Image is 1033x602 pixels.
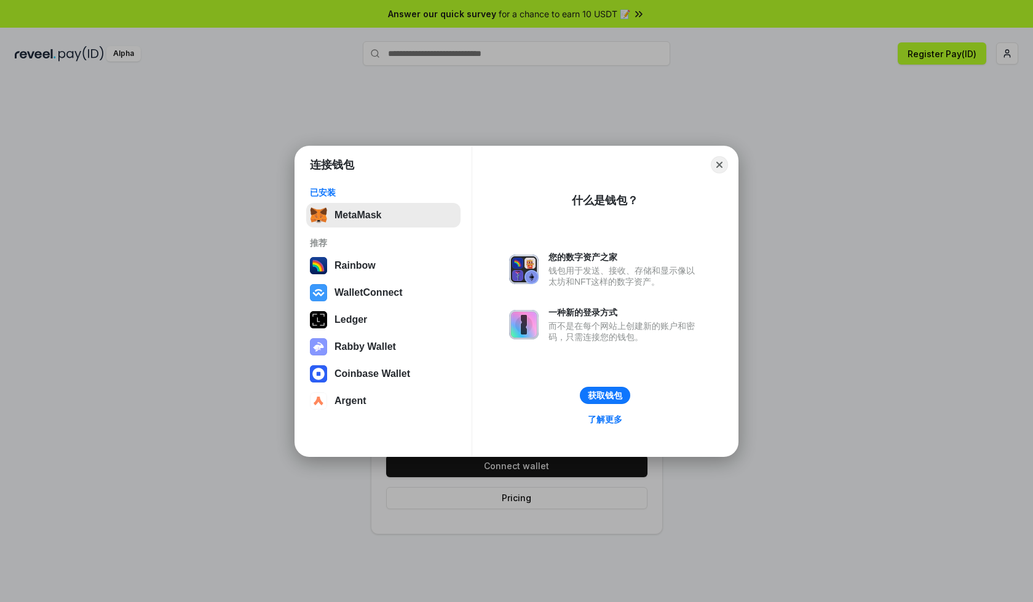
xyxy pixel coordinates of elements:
[509,255,539,284] img: svg+xml,%3Csvg%20xmlns%3D%22http%3A%2F%2Fwww.w3.org%2F2000%2Fsvg%22%20fill%3D%22none%22%20viewBox...
[334,287,403,298] div: WalletConnect
[548,251,701,263] div: 您的数字资产之家
[580,411,630,427] a: 了解更多
[548,320,701,343] div: 而不是在每个网站上创建新的账户和密码，只需连接您的钱包。
[548,265,701,287] div: 钱包用于发送、接收、存储和显示像以太坊和NFT这样的数字资产。
[306,307,461,332] button: Ledger
[310,187,457,198] div: 已安装
[310,257,327,274] img: svg+xml,%3Csvg%20width%3D%22120%22%20height%3D%22120%22%20viewBox%3D%220%200%20120%20120%22%20fil...
[310,284,327,301] img: svg+xml,%3Csvg%20width%3D%2228%22%20height%3D%2228%22%20viewBox%3D%220%200%2028%2028%22%20fill%3D...
[509,310,539,339] img: svg+xml,%3Csvg%20xmlns%3D%22http%3A%2F%2Fwww.w3.org%2F2000%2Fsvg%22%20fill%3D%22none%22%20viewBox...
[580,387,630,404] button: 获取钱包
[306,253,461,278] button: Rainbow
[334,341,396,352] div: Rabby Wallet
[334,314,367,325] div: Ledger
[334,395,366,406] div: Argent
[588,390,622,401] div: 获取钱包
[306,389,461,413] button: Argent
[334,368,410,379] div: Coinbase Wallet
[306,362,461,386] button: Coinbase Wallet
[588,414,622,425] div: 了解更多
[310,207,327,224] img: svg+xml,%3Csvg%20fill%3D%22none%22%20height%3D%2233%22%20viewBox%3D%220%200%2035%2033%22%20width%...
[334,260,376,271] div: Rainbow
[572,193,638,208] div: 什么是钱包？
[306,335,461,359] button: Rabby Wallet
[310,311,327,328] img: svg+xml,%3Csvg%20xmlns%3D%22http%3A%2F%2Fwww.w3.org%2F2000%2Fsvg%22%20width%3D%2228%22%20height%3...
[334,210,381,221] div: MetaMask
[310,392,327,410] img: svg+xml,%3Csvg%20width%3D%2228%22%20height%3D%2228%22%20viewBox%3D%220%200%2028%2028%22%20fill%3D...
[310,237,457,248] div: 推荐
[310,157,354,172] h1: 连接钱包
[711,156,728,173] button: Close
[310,365,327,382] img: svg+xml,%3Csvg%20width%3D%2228%22%20height%3D%2228%22%20viewBox%3D%220%200%2028%2028%22%20fill%3D...
[306,203,461,228] button: MetaMask
[306,280,461,305] button: WalletConnect
[310,338,327,355] img: svg+xml,%3Csvg%20xmlns%3D%22http%3A%2F%2Fwww.w3.org%2F2000%2Fsvg%22%20fill%3D%22none%22%20viewBox...
[548,307,701,318] div: 一种新的登录方式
